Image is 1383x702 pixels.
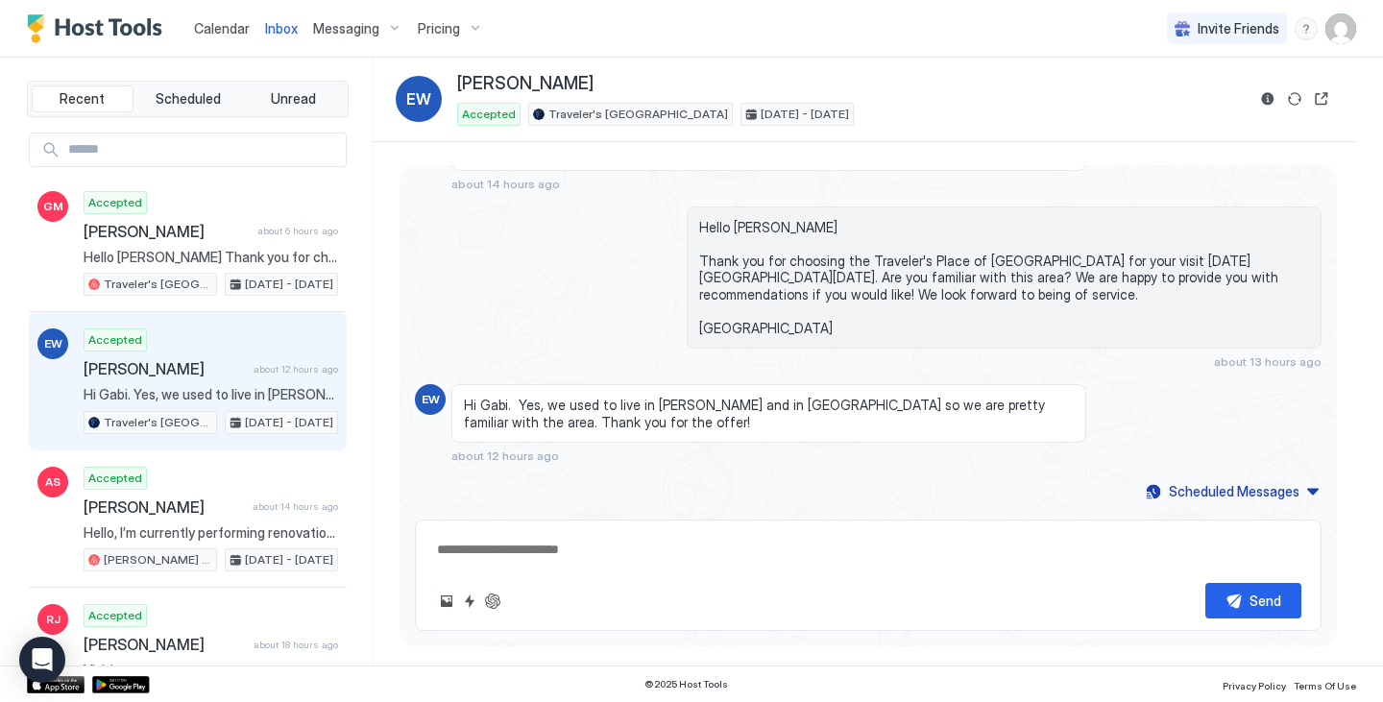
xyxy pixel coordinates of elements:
[1325,13,1356,44] div: User profile
[481,590,504,613] button: ChatGPT Auto Reply
[88,194,142,211] span: Accepted
[464,397,1074,430] span: Hi Gabi. Yes, we used to live in [PERSON_NAME] and in [GEOGRAPHIC_DATA] so we are pretty familiar...
[156,90,221,108] span: Scheduled
[84,662,338,679] span: Visiting my aunt post surgery
[435,590,458,613] button: Upload image
[84,359,246,378] span: [PERSON_NAME]
[458,590,481,613] button: Quick reply
[548,106,728,123] span: Traveler's [GEOGRAPHIC_DATA]
[104,414,212,431] span: Traveler's [GEOGRAPHIC_DATA]
[699,219,1309,337] span: Hello [PERSON_NAME] Thank you for choosing the Traveler's Place of [GEOGRAPHIC_DATA] for your vis...
[242,85,344,112] button: Unread
[84,249,338,266] span: Hello [PERSON_NAME] Thank you for choosing the Traveler's Place of [GEOGRAPHIC_DATA] for your vis...
[1205,583,1301,618] button: Send
[253,500,338,513] span: about 14 hours ago
[1223,680,1286,691] span: Privacy Policy
[60,90,105,108] span: Recent
[451,448,559,463] span: about 12 hours ago
[88,607,142,624] span: Accepted
[462,106,516,123] span: Accepted
[265,20,298,36] span: Inbox
[194,20,250,36] span: Calendar
[1310,87,1333,110] button: Open reservation
[1294,680,1356,691] span: Terms Of Use
[451,177,560,191] span: about 14 hours ago
[92,676,150,693] a: Google Play Store
[44,335,62,352] span: EW
[257,225,338,237] span: about 6 hours ago
[644,678,728,690] span: © 2025 Host Tools
[1143,478,1322,504] button: Scheduled Messages
[271,90,316,108] span: Unread
[19,637,65,683] div: Open Intercom Messenger
[1294,674,1356,694] a: Terms Of Use
[84,222,250,241] span: [PERSON_NAME]
[84,386,338,403] span: Hi Gabi. Yes, we used to live in [PERSON_NAME] and in [GEOGRAPHIC_DATA] so we are pretty familiar...
[245,551,333,569] span: [DATE] - [DATE]
[1250,591,1281,611] div: Send
[61,133,346,166] input: Input Field
[88,470,142,487] span: Accepted
[137,85,239,112] button: Scheduled
[104,276,212,293] span: Traveler's [GEOGRAPHIC_DATA]
[1223,674,1286,694] a: Privacy Policy
[1295,17,1318,40] div: menu
[313,20,379,37] span: Messaging
[27,81,349,117] div: tab-group
[104,551,212,569] span: [PERSON_NAME] of [GEOGRAPHIC_DATA]
[761,106,849,123] span: [DATE] - [DATE]
[1214,354,1322,369] span: about 13 hours ago
[27,14,171,43] a: Host Tools Logo
[245,414,333,431] span: [DATE] - [DATE]
[88,331,142,349] span: Accepted
[406,87,431,110] span: EW
[45,473,61,491] span: AS
[84,524,338,542] span: Hello, I’m currently performing renovations in the WingStop stores. I’m planning on being there t...
[1256,87,1279,110] button: Reservation information
[84,497,245,517] span: [PERSON_NAME]
[254,639,338,651] span: about 18 hours ago
[27,676,85,693] a: App Store
[457,73,594,95] span: [PERSON_NAME]
[254,363,338,375] span: about 12 hours ago
[32,85,133,112] button: Recent
[422,391,440,408] span: EW
[46,611,61,628] span: RJ
[1169,481,1299,501] div: Scheduled Messages
[1283,87,1306,110] button: Sync reservation
[194,18,250,38] a: Calendar
[1198,20,1279,37] span: Invite Friends
[265,18,298,38] a: Inbox
[43,198,63,215] span: GM
[245,276,333,293] span: [DATE] - [DATE]
[84,635,246,654] span: [PERSON_NAME]
[418,20,460,37] span: Pricing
